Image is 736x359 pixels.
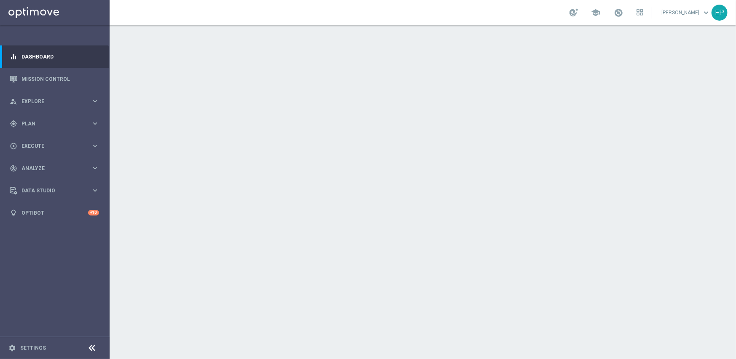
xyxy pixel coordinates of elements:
[21,166,91,171] span: Analyze
[88,210,99,215] div: +10
[661,6,712,19] a: [PERSON_NAME]keyboard_arrow_down
[9,187,99,194] button: Data Studio keyboard_arrow_right
[10,142,17,150] i: play_circle_outline
[8,344,16,352] i: settings
[712,5,728,21] div: EP
[9,120,99,127] button: gps_fixed Plan keyboard_arrow_right
[10,142,91,150] div: Execute
[91,186,99,194] i: keyboard_arrow_right
[9,98,99,105] button: person_search Explore keyboard_arrow_right
[591,8,600,17] span: school
[9,210,99,216] button: lightbulb Optibot +10
[10,98,17,105] i: person_search
[9,76,99,82] button: Mission Control
[10,120,91,128] div: Plan
[10,209,17,217] i: lightbulb
[9,53,99,60] button: equalizer Dashboard
[91,142,99,150] i: keyboard_arrow_right
[21,121,91,126] span: Plan
[21,45,99,68] a: Dashboard
[10,165,91,172] div: Analyze
[10,187,91,194] div: Data Studio
[10,68,99,90] div: Mission Control
[701,8,711,17] span: keyboard_arrow_down
[10,120,17,128] i: gps_fixed
[20,346,46,351] a: Settings
[10,202,99,224] div: Optibot
[91,164,99,172] i: keyboard_arrow_right
[91,97,99,105] i: keyboard_arrow_right
[10,98,91,105] div: Explore
[21,99,91,104] span: Explore
[91,120,99,128] i: keyboard_arrow_right
[9,165,99,172] button: track_changes Analyze keyboard_arrow_right
[21,144,91,149] span: Execute
[9,143,99,149] button: play_circle_outline Execute keyboard_arrow_right
[21,188,91,193] span: Data Studio
[10,53,17,61] i: equalizer
[21,202,88,224] a: Optibot
[21,68,99,90] a: Mission Control
[10,165,17,172] i: track_changes
[10,45,99,68] div: Dashboard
